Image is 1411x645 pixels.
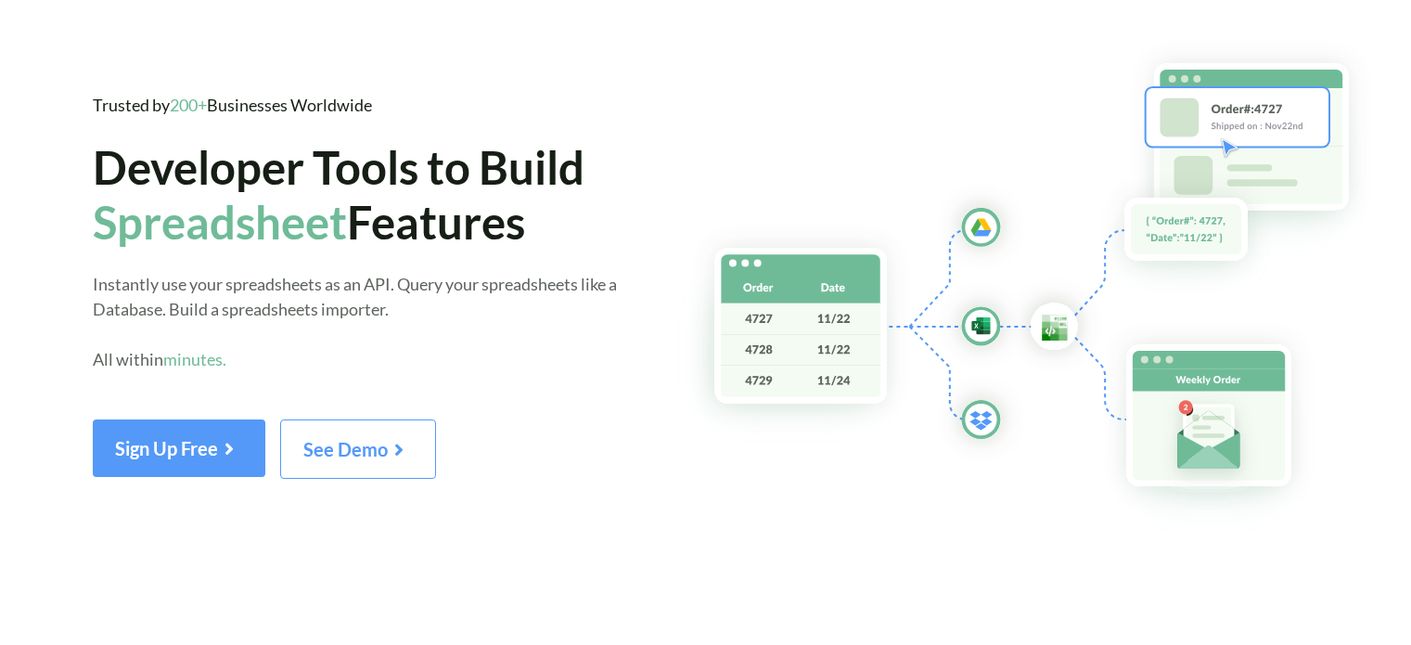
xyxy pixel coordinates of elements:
span: Sign Up Free [115,437,243,459]
span: Developer Tools to Build Features [93,139,584,249]
span: 200+ [170,95,207,115]
a: See Demo [280,445,436,460]
span: Trusted by Businesses Worldwide [93,95,372,115]
img: Hero Spreadsheet Flow [677,37,1411,532]
span: See Demo [303,438,413,460]
span: Instantly use your spreadsheets as an API. Query your spreadsheets like a Database. Build a sprea... [93,274,617,369]
button: See Demo [280,419,436,479]
button: Sign Up Free [93,419,265,477]
span: minutes. [163,349,226,369]
span: Spreadsheet [93,194,347,249]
